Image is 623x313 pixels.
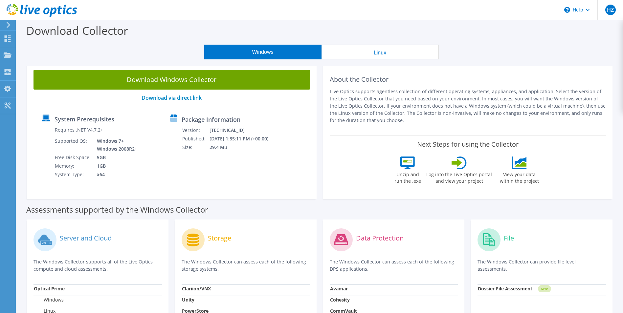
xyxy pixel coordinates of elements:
[208,235,231,241] label: Storage
[182,126,209,135] td: Version:
[182,258,310,273] p: The Windows Collector can assess each of the following storage systems.
[356,235,404,241] label: Data Protection
[564,7,570,13] svg: \n
[330,75,606,83] h2: About the Collector
[330,297,350,303] strong: Cohesity
[209,135,277,143] td: [DATE] 1:35:11 PM (+00:00)
[182,135,209,143] td: Published:
[33,70,310,90] a: Download Windows Collector
[182,143,209,152] td: Size:
[478,258,606,273] p: The Windows Collector can provide file level assessments.
[330,258,458,273] p: The Windows Collector can assess each of the following DPS applications.
[541,287,548,291] tspan: NEW!
[34,297,64,303] label: Windows
[142,94,202,101] a: Download via direct link
[92,170,139,179] td: x64
[182,285,211,292] strong: Clariion/VNX
[209,126,277,135] td: [TECHNICAL_ID]
[209,143,277,152] td: 29.4 MB
[33,258,162,273] p: The Windows Collector supports all of the Live Optics compute and cloud assessments.
[55,170,92,179] td: System Type:
[392,169,423,184] label: Unzip and run the .exe
[55,137,92,153] td: Supported OS:
[204,45,322,59] button: Windows
[330,88,606,124] p: Live Optics supports agentless collection of different operating systems, appliances, and applica...
[426,169,492,184] label: Log into the Live Optics portal and view your project
[330,285,348,292] strong: Avamar
[496,169,543,184] label: View your data within the project
[182,297,194,303] strong: Unity
[182,116,240,123] label: Package Information
[92,162,139,170] td: 1GB
[478,285,532,292] strong: Dossier File Assessment
[60,235,112,241] label: Server and Cloud
[26,206,208,213] label: Assessments supported by the Windows Collector
[55,116,114,122] label: System Prerequisites
[417,140,519,148] label: Next Steps for using the Collector
[34,285,65,292] strong: Optical Prime
[92,153,139,162] td: 5GB
[322,45,439,59] button: Linux
[55,153,92,162] td: Free Disk Space:
[55,127,103,133] label: Requires .NET V4.7.2+
[26,23,128,38] label: Download Collector
[504,235,514,241] label: File
[605,5,616,15] span: HZ
[92,137,139,153] td: Windows 7+ Windows 2008R2+
[55,162,92,170] td: Memory:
